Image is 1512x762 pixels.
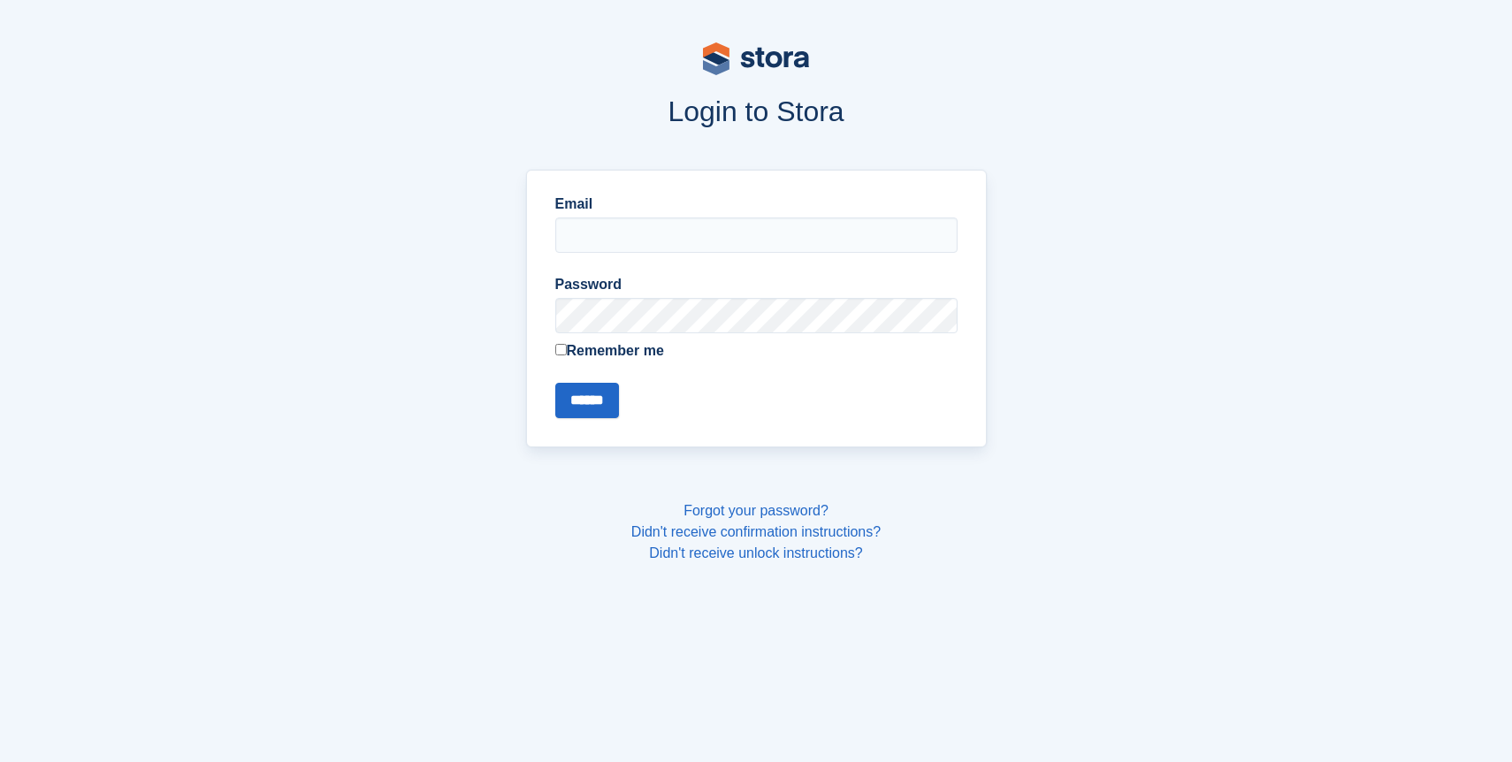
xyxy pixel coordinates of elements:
h1: Login to Stora [188,95,1324,127]
img: stora-logo-53a41332b3708ae10de48c4981b4e9114cc0af31d8433b30ea865607fb682f29.svg [703,42,809,75]
label: Email [555,194,958,215]
label: Password [555,274,958,295]
input: Remember me [555,344,567,355]
a: Forgot your password? [683,503,829,518]
a: Didn't receive unlock instructions? [649,545,862,560]
label: Remember me [555,340,958,362]
a: Didn't receive confirmation instructions? [631,524,881,539]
